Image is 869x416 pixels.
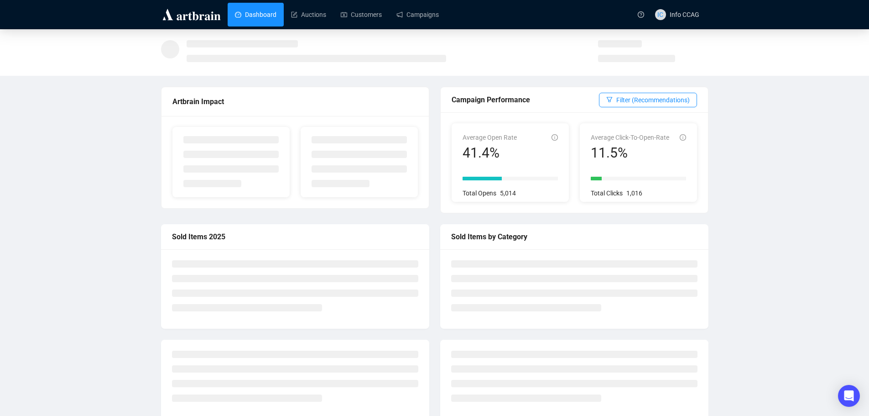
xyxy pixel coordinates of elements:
div: Sold Items by Category [451,231,697,242]
a: Dashboard [235,3,276,26]
div: Sold Items 2025 [172,231,418,242]
div: Open Intercom Messenger [838,385,860,407]
div: 11.5% [591,144,669,162]
span: Filter (Recommendations) [616,95,690,105]
a: Customers [341,3,382,26]
span: 1,016 [626,190,642,197]
div: 41.4% [463,144,517,162]
span: Total Opens [463,190,496,197]
button: Filter (Recommendations) [599,93,697,107]
span: info-circle [552,134,558,141]
img: logo [161,7,222,22]
span: Total Clicks [591,190,623,197]
span: filter [606,96,613,103]
div: Artbrain Impact [172,96,418,107]
div: Campaign Performance [452,94,599,105]
span: Average Open Rate [463,134,517,141]
span: 5,014 [500,190,516,197]
a: Auctions [291,3,326,26]
span: Average Click-To-Open-Rate [591,134,669,141]
span: question-circle [638,11,644,18]
span: info-circle [680,134,686,141]
span: IC [657,10,663,20]
span: Info CCAG [670,11,699,18]
a: Campaigns [396,3,439,26]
